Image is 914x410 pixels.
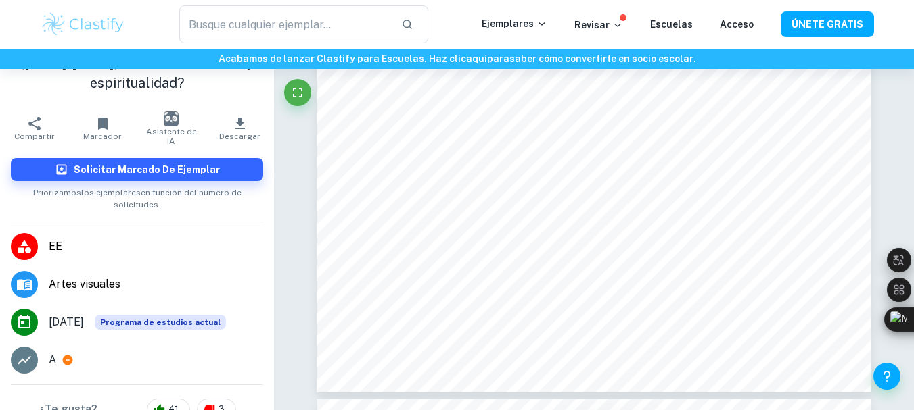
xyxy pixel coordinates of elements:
font: aquí [466,53,487,64]
a: Acceso [720,19,754,30]
button: Ayuda y comentarios [873,363,900,390]
font: ÚNETE GRATIS [792,20,863,30]
button: Asistente de IA [137,109,206,147]
font: Solicitar marcado de ejemplar [74,164,220,175]
a: para [487,53,509,64]
button: Marcador [68,109,137,147]
div: Este modelo se basa en el programa de estudios actual. Puedes consultarlo para inspirarte o inspi... [95,315,226,330]
font: [DATE] [49,315,84,328]
img: Asistente de IA [164,111,179,126]
font: los ejemplares [81,188,141,197]
a: Escuelas [650,19,693,30]
font: Acabamos de lanzar Clastify para Escuelas. Haz clic [219,53,466,64]
button: Pantalla completa [284,79,311,106]
font: . [693,53,696,64]
font: Revisar [574,20,610,30]
font: saber cómo convertirte en socio escolar [509,53,693,64]
font: EE [49,240,62,253]
img: Logotipo de Clastify [41,11,127,38]
font: Ejemplares [482,18,534,29]
font: Priorizamos [33,188,81,197]
font: Asistente de IA [146,127,197,146]
font: Artes visuales [49,278,120,290]
font: Descargar [219,132,260,141]
button: Descargar [206,109,274,147]
font: Programa de estudios actual [100,317,221,327]
input: Busque cualquier ejemplar... [179,5,390,43]
font: en función del número de solicitudes. [114,188,242,209]
button: Solicitar marcado de ejemplar [11,158,263,181]
font: Compartir [14,132,55,141]
font: A [49,353,56,366]
font: Marcador [83,132,122,141]
button: ÚNETE GRATIS [781,11,874,36]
